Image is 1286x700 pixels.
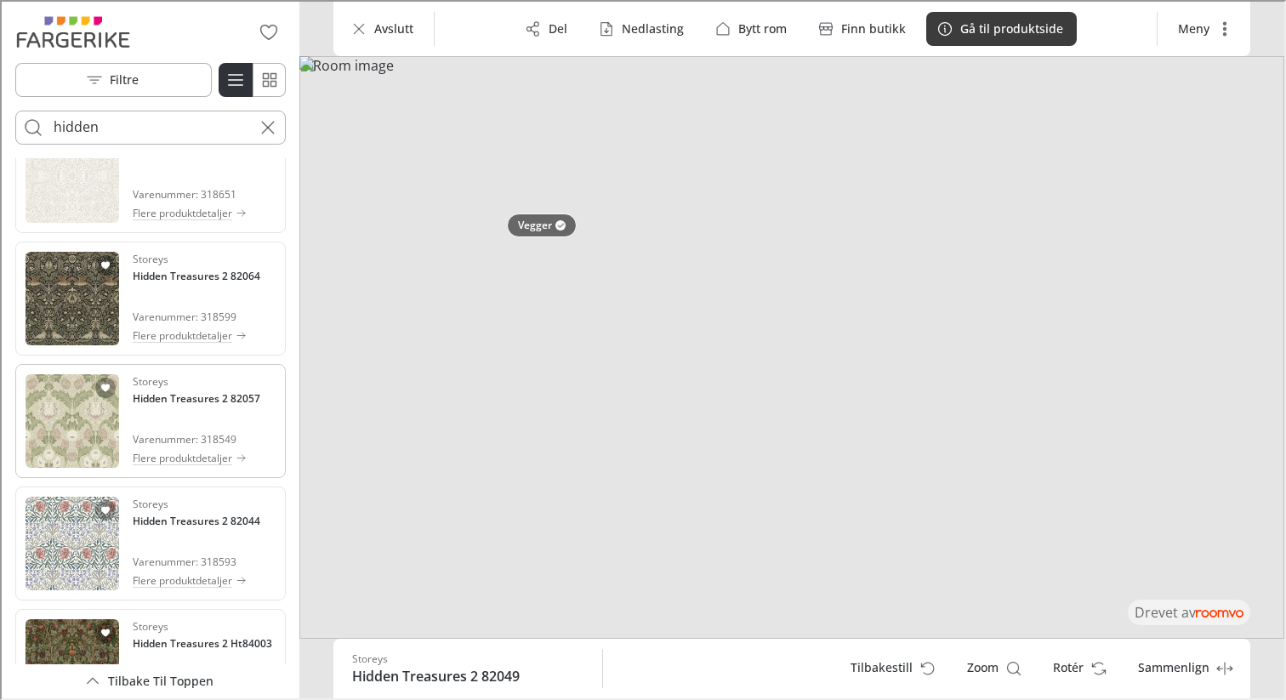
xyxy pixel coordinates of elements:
button: Gå til produktside [925,10,1075,44]
button: Reset product [835,650,945,684]
p: Flere produktdetaljer [131,449,230,464]
img: Logo representing Fargerike. [14,14,130,48]
button: Bytt rom [703,10,799,44]
h4: Hidden Treasures 2 82044 [131,512,259,527]
button: Bytt til enkel visning [250,61,284,95]
button: Add Hidden Treasures 2 82064 to favorites [94,253,114,274]
button: Flere produktdetaljer [131,202,259,221]
span: Varenummer: 318599 [131,308,259,323]
p: Gå til produktside [959,19,1061,36]
button: Del [513,10,579,44]
img: roomvo_wordmark.svg [1194,608,1242,616]
button: Zoom room image [952,650,1031,684]
input: Enter products to search for [52,112,246,139]
img: Hidden Treasures 2 82057. Link opens in a new window. [24,373,117,466]
button: Scroll back to the beginning [14,663,284,697]
p: Flere produktdetaljer [131,204,230,219]
img: Room image [298,54,1283,637]
button: Show details for Hidden Treasures 2 82049 [345,649,594,685]
button: Search for products [14,109,48,143]
button: Enter compare mode [1123,650,1242,684]
h4: Hidden Treasures 2 Ht84003 [131,635,270,650]
button: Vegger [505,212,575,236]
button: Avslutt [339,10,425,44]
img: Hidden Treasures 2 82069. Link opens in a new window. [24,128,117,221]
button: Cancel search [249,109,283,143]
div: See Hidden Treasures 2 82044 in the room [14,485,284,599]
button: More actions [1163,10,1242,44]
div: See Hidden Treasures 2 82069 in the room [14,117,284,231]
p: Storeys [131,617,167,633]
p: Storeys [131,250,167,265]
h6: Hidden Treasures 2 82049 [350,665,589,684]
p: Flere produktdetaljer [131,572,230,587]
p: Finn butikk [839,19,904,36]
p: Storeys [350,650,386,665]
p: Avslutt [373,19,412,36]
button: Add Hidden Treasures 2 Ht84003 to favorites [94,621,114,641]
button: Flere produktdetaljer [131,447,259,466]
button: Add Hidden Treasures 2 82057 to favorites [94,376,114,396]
p: Bytt rom [737,19,785,36]
button: Flere produktdetaljer [131,325,259,344]
span: Varenummer: 318593 [131,553,259,568]
p: Flere produktdetaljer [131,327,230,342]
span: Varenummer: 318651 [131,185,259,201]
h4: Hidden Treasures 2 82057 [131,390,259,405]
div: Visningsmodulen er drevet av Roomvo. [1133,601,1242,620]
h4: Hidden Treasures 2 82064 [131,267,259,282]
img: Hidden Treasures 2 82044. Link opens in a new window. [24,495,117,589]
p: Drevet av [1133,601,1242,620]
img: Hidden Treasures 2 82064. Link opens in a new window. [24,250,117,344]
span: Varenummer: 318549 [131,430,259,446]
button: Add Hidden Treasures 2 82044 to favorites [94,498,114,519]
button: Open the filters menu [14,61,210,95]
button: Finn butikk [805,10,918,44]
p: Vegger [516,217,550,231]
button: No favorites [250,14,284,48]
button: Nedlasting [586,10,696,44]
button: Rotate Surface [1038,650,1116,684]
a: Gå til Fargerikes nettsted. [14,14,130,48]
p: Filtre [108,70,137,87]
div: Product List Mode Selector [217,61,284,95]
p: Storeys [131,373,167,388]
p: Storeys [131,495,167,510]
div: See Hidden Treasures 2 82064 in the room [14,240,284,354]
p: Del [547,19,566,36]
button: Bytt til detaljvisning [217,61,251,95]
div: See Hidden Treasures 2 82057 in the room [14,362,284,476]
p: Nedlasting [620,19,682,36]
button: Flere produktdetaljer [131,570,259,589]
